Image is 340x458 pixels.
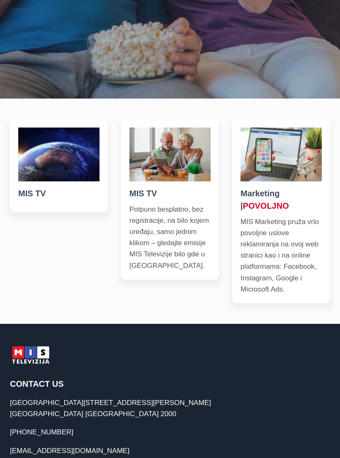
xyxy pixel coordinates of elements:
p: MIS Marketing pruža vrlo povoljne uslove reklamiranja na ovoj web stranici kao i na online platfo... [240,217,322,295]
a: Marketing |POVOLJNOMIS Marketing pruža vrlo povoljne uslove reklamiranja na ovoj web stranici kao... [232,120,330,304]
h5: Marketing | [240,188,322,212]
a: [EMAIL_ADDRESS][DOMAIN_NAME] [10,447,129,455]
h2: Contact Us [10,378,330,391]
h5: MIS TV [18,188,100,200]
p: [GEOGRAPHIC_DATA][STREET_ADDRESS][PERSON_NAME] [GEOGRAPHIC_DATA] [GEOGRAPHIC_DATA] 2000 [10,398,330,420]
a: MIS TVPotpuno besplatno, bez registracije, na bilo kojem uređaju, samo jednim klikom – gledajte e... [121,120,219,280]
red: POVOLJNO [243,202,289,211]
h5: MIS TV [129,188,211,200]
a: [PHONE_NUMBER] [10,429,73,436]
p: Potpuno besplatno, bez registracije, na bilo kojem uređaju, samo jednim klikom – gledajte emisije... [129,204,211,272]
